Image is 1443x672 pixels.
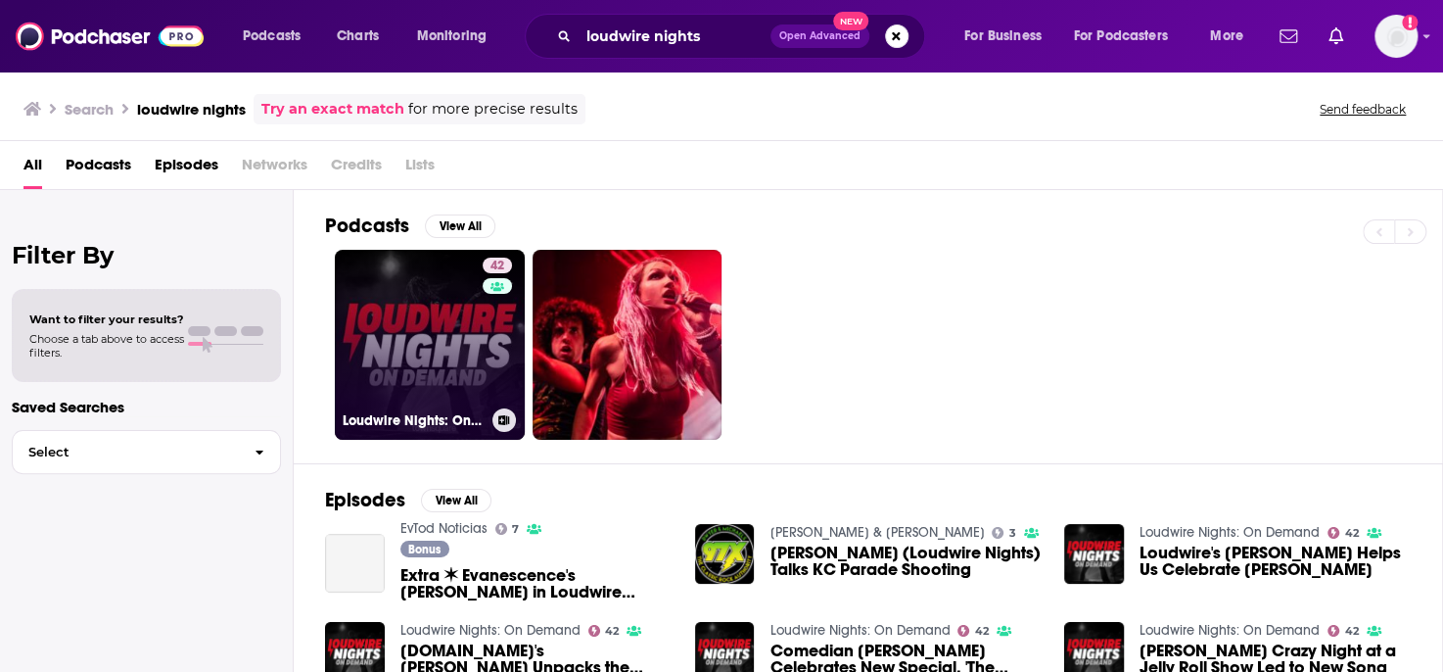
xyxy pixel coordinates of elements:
[992,527,1016,539] a: 3
[1345,529,1359,538] span: 42
[29,312,184,326] span: Want to filter your results?
[543,14,944,59] div: Search podcasts, credits, & more...
[12,430,281,474] button: Select
[408,544,441,555] span: Bonus
[1061,21,1196,52] button: open menu
[579,21,770,52] input: Search podcasts, credits, & more...
[769,524,984,541] a: Dwyer & Michaels
[325,534,385,594] a: Extra ✶ Evanescence's Amy Lee in Loudwire Nights: Why I Broke My Silence on Politics
[12,241,281,269] h2: Filter By
[975,627,989,636] span: 42
[325,488,405,512] h2: Episodes
[1140,545,1411,578] a: Loudwire's Lauryn Schaffner Helps Us Celebrate Chris Cornell
[400,520,488,537] a: EvTod Noticias
[769,545,1041,578] span: [PERSON_NAME] (Loudwire Nights) Talks KC Parade Shooting
[325,488,491,512] a: EpisodesView All
[1272,20,1305,53] a: Show notifications dropdown
[400,622,581,639] a: Loudwire Nights: On Demand
[16,18,204,55] img: Podchaser - Follow, Share and Rate Podcasts
[1327,527,1359,539] a: 42
[325,214,409,238] h2: Podcasts
[605,627,619,636] span: 42
[495,523,520,535] a: 7
[833,12,868,30] span: New
[331,149,382,189] span: Credits
[512,525,519,534] span: 7
[769,545,1041,578] a: Chuck Armstrong (Loudwire Nights) Talks KC Parade Shooting
[337,23,379,50] span: Charts
[1327,625,1359,637] a: 42
[1064,524,1124,584] img: Loudwire's Lauryn Schaffner Helps Us Celebrate Chris Cornell
[335,250,525,440] a: 42Loudwire Nights: On Demand
[417,23,487,50] span: Monitoring
[155,149,218,189] a: Episodes
[243,23,301,50] span: Podcasts
[1374,15,1418,58] button: Show profile menu
[964,23,1042,50] span: For Business
[1314,101,1412,118] button: Send feedback
[325,214,495,238] a: PodcastsView All
[261,98,404,120] a: Try an exact match
[1402,15,1418,30] svg: Add a profile image
[137,100,246,119] h3: loudwire nights
[1074,23,1168,50] span: For Podcasters
[13,446,239,458] span: Select
[770,24,869,48] button: Open AdvancedNew
[1009,529,1016,538] span: 3
[769,622,950,639] a: Loudwire Nights: On Demand
[1140,545,1411,578] span: Loudwire's [PERSON_NAME] Helps Us Celebrate [PERSON_NAME]
[779,31,861,41] span: Open Advanced
[951,21,1066,52] button: open menu
[324,21,391,52] a: Charts
[421,489,491,512] button: View All
[695,524,755,584] img: Chuck Armstrong (Loudwire Nights) Talks KC Parade Shooting
[490,257,504,276] span: 42
[1345,627,1359,636] span: 42
[400,567,672,600] a: Extra ✶ Evanescence's Amy Lee in Loudwire Nights: Why I Broke My Silence on Politics
[1374,15,1418,58] img: User Profile
[405,149,435,189] span: Lists
[588,625,620,637] a: 42
[400,567,672,600] span: Extra ✶ Evanescence's [PERSON_NAME] in Loudwire Nights: Why I Broke My Silence on Politics
[12,398,281,416] p: Saved Searches
[29,332,184,360] span: Choose a tab above to access filters.
[1321,20,1351,53] a: Show notifications dropdown
[1140,524,1320,541] a: Loudwire Nights: On Demand
[1374,15,1418,58] span: Logged in as TaraKennedy
[425,215,495,238] button: View All
[1140,622,1320,639] a: Loudwire Nights: On Demand
[229,21,326,52] button: open menu
[23,149,42,189] a: All
[1210,23,1243,50] span: More
[483,258,512,273] a: 42
[403,21,512,52] button: open menu
[957,625,989,637] a: 42
[65,100,114,119] h3: Search
[343,412,485,429] h3: Loudwire Nights: On Demand
[408,98,578,120] span: for more precise results
[66,149,131,189] a: Podcasts
[242,149,307,189] span: Networks
[1196,21,1268,52] button: open menu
